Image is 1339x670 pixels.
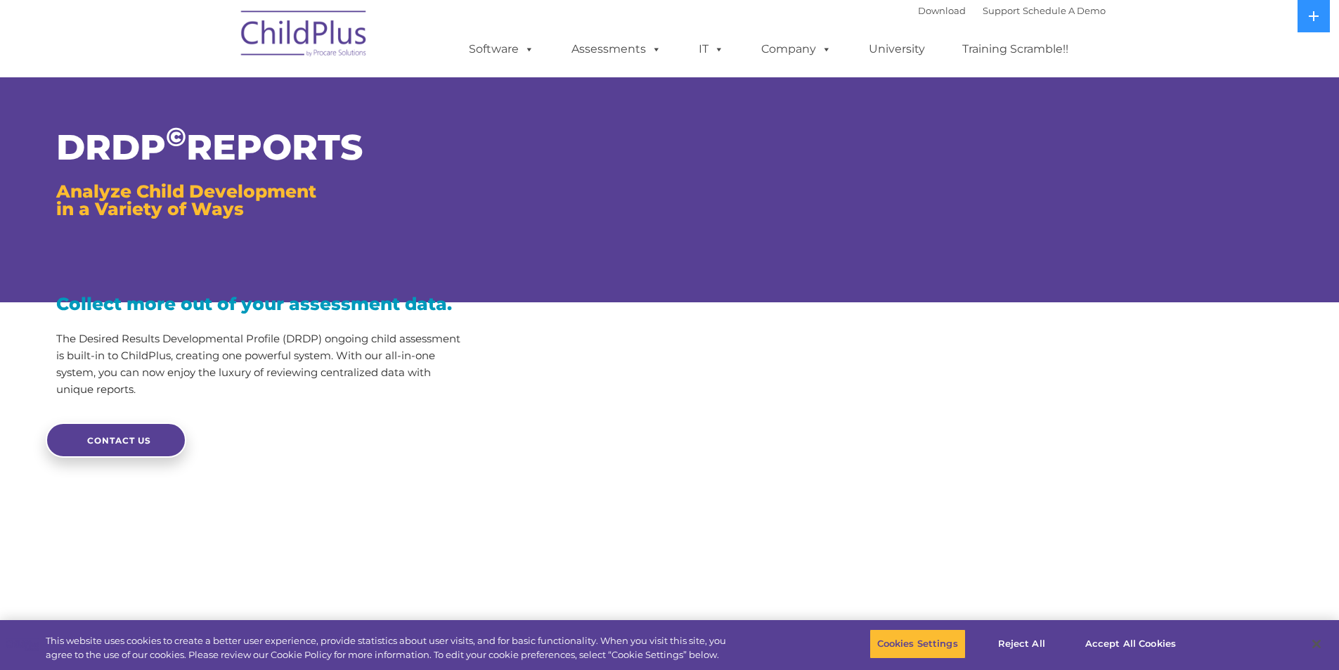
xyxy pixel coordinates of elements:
[918,5,1106,16] font: |
[56,295,470,313] h3: Collect more out of your assessment data.
[685,35,738,63] a: IT
[46,634,737,662] div: This website uses cookies to create a better user experience, provide statistics about user visit...
[1301,629,1332,659] button: Close
[948,35,1082,63] a: Training Scramble!!
[87,435,151,446] span: CONTACT US
[855,35,939,63] a: University
[918,5,966,16] a: Download
[56,198,244,219] span: in a Variety of Ways
[978,629,1066,659] button: Reject All
[983,5,1020,16] a: Support
[234,1,375,71] img: ChildPlus by Procare Solutions
[869,629,966,659] button: Cookies Settings
[56,130,470,165] h1: DRDP REPORTS
[747,35,846,63] a: Company
[1023,5,1106,16] a: Schedule A Demo
[1078,629,1184,659] button: Accept All Cookies
[557,35,675,63] a: Assessments
[455,35,548,63] a: Software
[46,423,186,458] a: CONTACT US
[56,330,470,398] p: The Desired Results Developmental Profile (DRDP) ongoing child assessment is built-in to ChildPlu...
[166,121,186,153] sup: ©
[56,181,316,202] span: Analyze Child Development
